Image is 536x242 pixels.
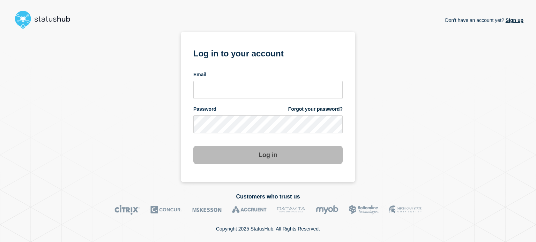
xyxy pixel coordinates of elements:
img: StatusHub logo [13,8,79,31]
span: Password [193,106,216,112]
img: Bottomline logo [349,205,379,215]
p: Don't have an account yet? [445,12,523,29]
img: DataVita logo [277,205,305,215]
p: Copyright 2025 StatusHub. All Rights Reserved. [216,226,320,232]
h1: Log in to your account [193,46,343,59]
button: Log in [193,146,343,164]
input: email input [193,81,343,99]
a: Forgot your password? [288,106,343,112]
span: Email [193,71,206,78]
img: McKesson logo [192,205,222,215]
input: password input [193,115,343,133]
img: myob logo [316,205,338,215]
img: Citrix logo [114,205,140,215]
img: Concur logo [150,205,182,215]
a: Sign up [504,17,523,23]
h2: Customers who trust us [13,194,523,200]
img: Accruent logo [232,205,267,215]
img: MSU logo [389,205,422,215]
